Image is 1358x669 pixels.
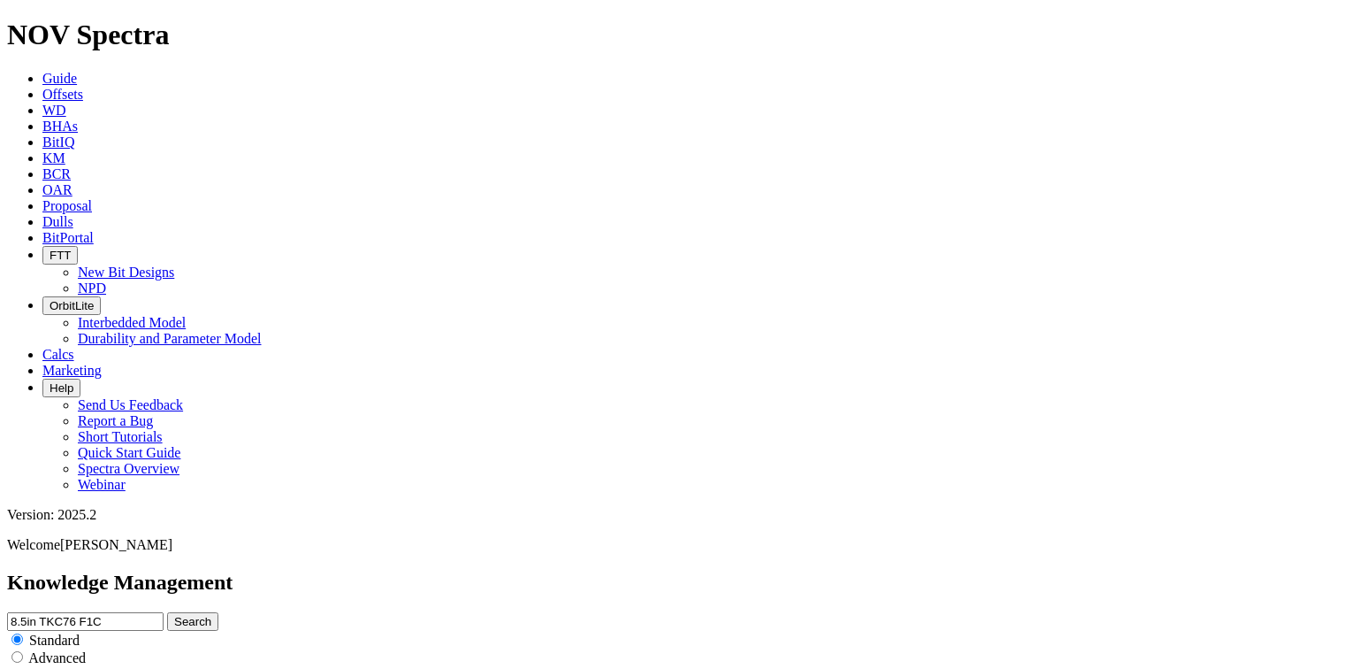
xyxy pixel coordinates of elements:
button: Search [167,612,218,631]
a: BitIQ [42,135,74,150]
a: Proposal [42,198,92,213]
button: OrbitLite [42,296,101,315]
a: BCR [42,166,71,181]
a: Webinar [78,477,126,492]
input: e.g. Smoothsteer Record [7,612,164,631]
a: Short Tutorials [78,429,163,444]
a: BHAs [42,119,78,134]
span: FTT [50,249,71,262]
a: Durability and Parameter Model [78,331,262,346]
span: OrbitLite [50,299,94,312]
a: Dulls [42,214,73,229]
a: OAR [42,182,72,197]
p: Welcome [7,537,1351,553]
a: Offsets [42,87,83,102]
a: New Bit Designs [78,265,174,280]
a: NPD [78,281,106,296]
a: Send Us Feedback [78,397,183,412]
a: Interbedded Model [78,315,186,330]
a: KM [42,150,65,165]
a: Calcs [42,347,74,362]
h2: Knowledge Management [7,571,1351,595]
button: FTT [42,246,78,265]
button: Help [42,379,80,397]
a: WD [42,103,66,118]
div: Version: 2025.2 [7,507,1351,523]
a: BitPortal [42,230,94,245]
a: Report a Bug [78,413,153,428]
span: [PERSON_NAME] [60,537,172,552]
span: Standard [29,633,80,648]
a: Guide [42,71,77,86]
span: Advanced [28,650,86,665]
a: Marketing [42,363,102,378]
h1: NOV Spectra [7,19,1351,51]
a: Quick Start Guide [78,445,180,460]
span: Help [50,381,73,395]
a: Spectra Overview [78,461,179,476]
